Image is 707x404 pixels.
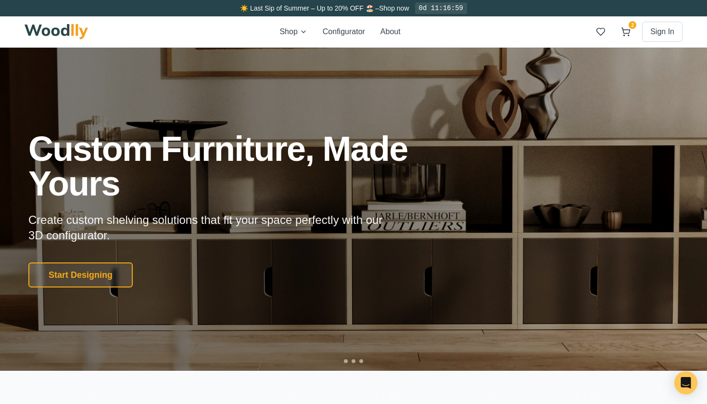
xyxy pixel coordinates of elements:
p: Create custom shelving solutions that fit your space perfectly with our 3D configurator. [28,212,398,243]
button: Sign In [642,22,682,42]
img: Woodlly [25,24,88,39]
a: Shop now [379,4,409,12]
button: Shop [279,26,307,38]
h1: Custom Furniture, Made Yours [28,131,459,201]
button: Start Designing [28,262,133,287]
div: 0d 11:16:59 [415,2,467,14]
button: About [380,26,401,38]
span: ☀️ Last Sip of Summer – Up to 20% OFF 🏖️ – [240,4,379,12]
span: 2 [629,21,636,29]
button: 2 [617,23,634,40]
div: Open Intercom Messenger [674,371,697,394]
button: Configurator [323,26,365,38]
